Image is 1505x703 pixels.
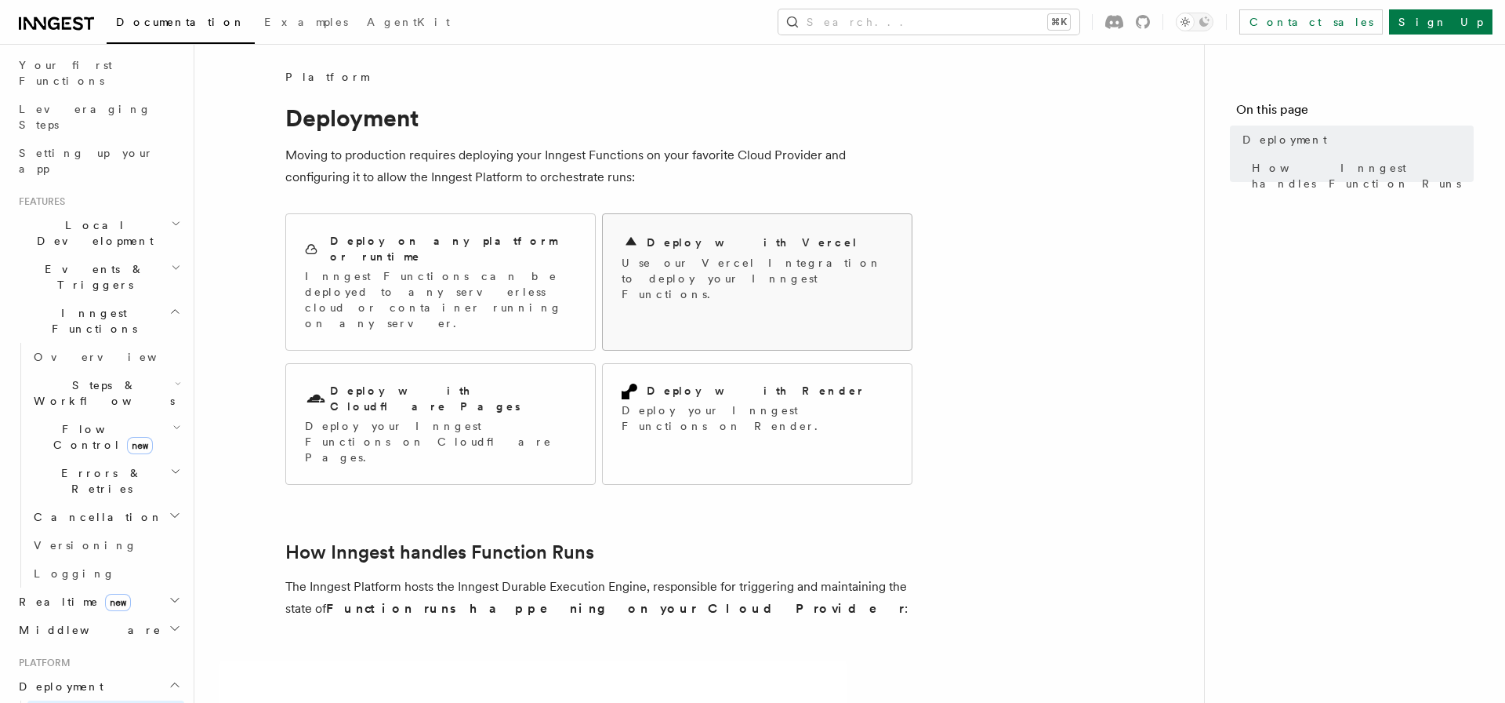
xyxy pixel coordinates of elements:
[285,576,912,620] p: The Inngest Platform hosts the Inngest Durable Execution Engine, responsible for triggering and m...
[1048,14,1070,30] kbd: ⌘K
[27,371,184,415] button: Steps & Workflows
[647,235,858,250] h2: Deploy with Vercel
[602,363,912,485] a: Deploy with RenderDeploy your Inngest Functions on Render.
[27,465,170,497] span: Errors & Retries
[1389,9,1492,35] a: Sign Up
[13,299,184,343] button: Inngest Functions
[1176,13,1213,31] button: Toggle dark mode
[778,9,1079,35] button: Search...⌘K
[19,103,151,131] span: Leveraging Steps
[1246,154,1474,198] a: How Inngest handles Function Runs
[285,69,368,85] span: Platform
[622,255,893,302] p: Use our Vercel Integration to deploy your Inngest Functions.
[13,594,131,610] span: Realtime
[105,594,131,611] span: new
[1236,126,1474,154] a: Deployment
[127,437,153,454] span: new
[27,531,184,559] a: Versioning
[647,383,865,399] h2: Deploy with Render
[13,672,184,701] button: Deployment
[305,268,576,331] p: Inngest Functions can be deployed to any serverless cloud or container running on any server.
[285,104,912,132] h1: Deployment
[326,601,905,616] strong: Function runs happening on your Cloud Provider
[27,503,184,531] button: Cancellation
[1252,160,1474,191] span: How Inngest handles Function Runs
[330,233,576,264] h2: Deploy on any platform or runtime
[1242,132,1327,148] span: Deployment
[13,679,103,694] span: Deployment
[13,255,184,299] button: Events & Triggers
[116,16,245,28] span: Documentation
[367,16,450,28] span: AgentKit
[285,363,596,485] a: Deploy with Cloudflare PagesDeploy your Inngest Functions on Cloudflare Pages.
[27,459,184,503] button: Errors & Retries
[27,415,184,459] button: Flow Controlnew
[13,305,169,337] span: Inngest Functions
[602,213,912,351] a: Deploy with VercelUse our Vercel Integration to deploy your Inngest Functions.
[13,657,71,669] span: Platform
[27,509,163,525] span: Cancellation
[13,139,184,183] a: Setting up your app
[13,616,184,644] button: Middleware
[622,402,893,434] p: Deploy your Inngest Functions on Render.
[305,418,576,465] p: Deploy your Inngest Functions on Cloudflare Pages.
[27,377,175,409] span: Steps & Workflows
[19,147,154,175] span: Setting up your app
[13,622,161,638] span: Middleware
[13,261,171,293] span: Events & Triggers
[285,144,912,188] p: Moving to production requires deploying your Inngest Functions on your favorite Cloud Provider an...
[285,213,596,351] a: Deploy on any platform or runtimeInngest Functions can be deployed to any serverless cloud or con...
[357,5,459,42] a: AgentKit
[107,5,255,44] a: Documentation
[27,421,172,453] span: Flow Control
[13,51,184,95] a: Your first Functions
[305,388,327,410] svg: Cloudflare
[13,95,184,139] a: Leveraging Steps
[285,541,594,563] a: How Inngest handles Function Runs
[330,383,576,414] h2: Deploy with Cloudflare Pages
[1239,9,1383,35] a: Contact sales
[19,59,112,87] span: Your first Functions
[255,5,357,42] a: Examples
[13,217,171,249] span: Local Development
[13,588,184,616] button: Realtimenew
[34,567,115,580] span: Logging
[34,539,137,552] span: Versioning
[34,351,195,363] span: Overview
[13,343,184,588] div: Inngest Functions
[13,195,65,208] span: Features
[27,343,184,371] a: Overview
[264,16,348,28] span: Examples
[13,211,184,255] button: Local Development
[1236,100,1474,126] h4: On this page
[27,559,184,588] a: Logging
